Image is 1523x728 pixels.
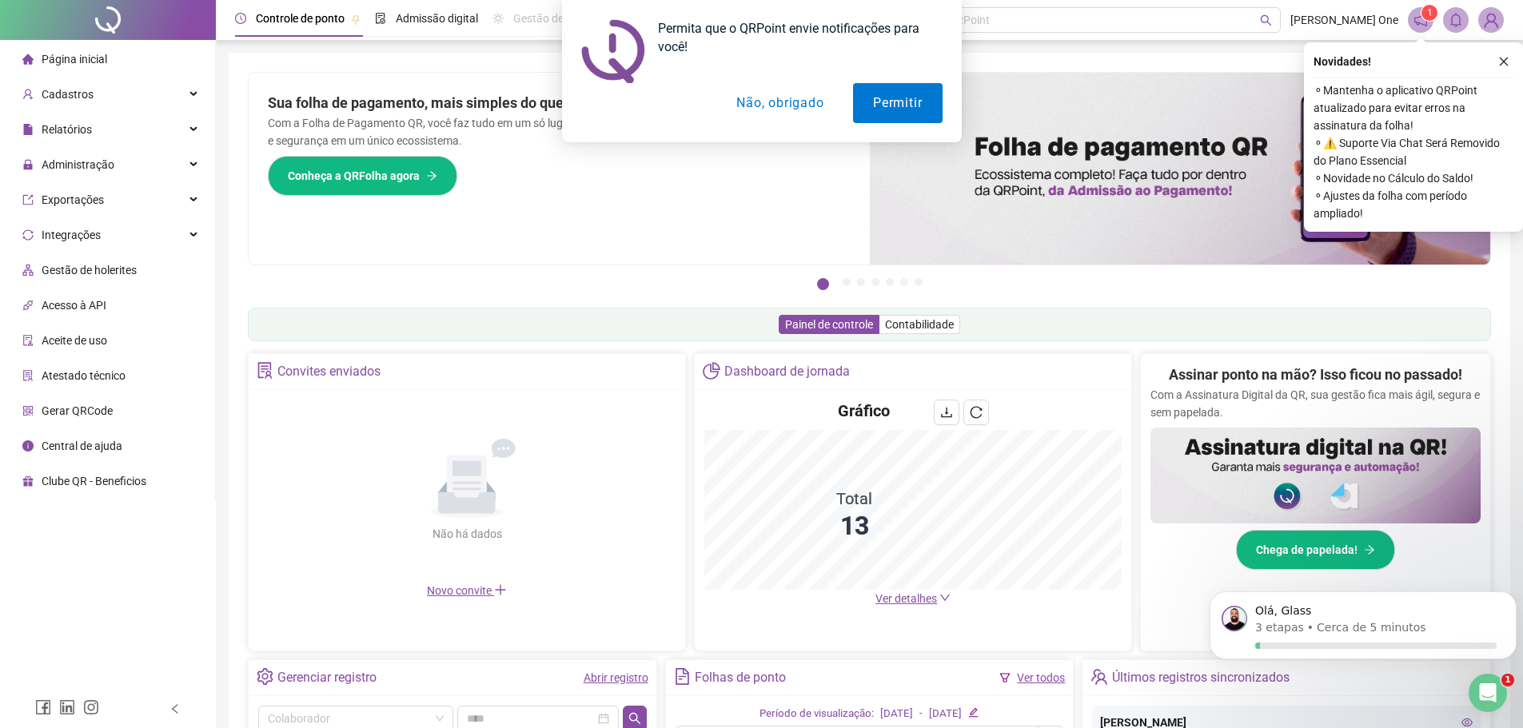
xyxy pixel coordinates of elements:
span: qrcode [22,405,34,416]
div: Últimos registros sincronizados [1112,664,1290,691]
span: Acesso à API [42,299,106,312]
button: 5 [886,278,894,286]
span: export [22,194,34,205]
div: Gerenciar registro [277,664,377,691]
span: Chega de papelada! [1256,541,1358,559]
span: audit [22,335,34,346]
span: plus [494,583,507,596]
button: 2 [843,278,851,286]
span: download [940,406,953,419]
span: eye [1461,717,1473,728]
div: Folhas de ponto [695,664,786,691]
h2: Assinar ponto na mão? Isso ficou no passado! [1169,364,1462,386]
span: filter [999,672,1011,683]
span: apartment [22,265,34,276]
span: api [22,300,34,311]
button: 6 [900,278,908,286]
span: search [628,712,641,725]
button: Chega de papelada! [1236,530,1395,570]
span: sync [22,229,34,241]
button: Permitir [853,83,942,123]
div: [DATE] [929,706,962,722]
iframe: Intercom notifications mensagem [1203,573,1523,685]
button: 4 [871,278,879,286]
span: Exportações [42,193,104,206]
span: solution [257,362,273,379]
button: Não, obrigado [716,83,843,123]
div: - [919,706,923,722]
span: Novo convite [427,584,507,597]
div: Convites enviados [277,358,381,385]
div: Não há dados [393,525,540,543]
span: Central de ajuda [42,440,122,452]
span: team [1090,668,1107,685]
span: file-text [674,668,691,685]
span: edit [968,707,979,718]
span: info-circle [22,440,34,452]
span: Conheça a QRFolha agora [288,167,420,185]
span: Atestado técnico [42,369,126,382]
img: notification icon [581,19,645,83]
span: arrow-right [426,170,437,181]
span: Ver detalhes [875,592,937,605]
span: down [939,592,951,603]
span: ⚬ ⚠️ Suporte Via Chat Será Removido do Plano Essencial [1314,134,1513,169]
div: Dashboard de jornada [724,358,850,385]
span: instagram [83,699,99,715]
div: [DATE] [880,706,913,722]
span: left [169,703,181,714]
span: Clube QR - Beneficios [42,475,146,487]
span: 1 [1501,674,1514,686]
button: 3 [857,278,865,286]
span: facebook [35,699,51,715]
span: reload [970,406,983,419]
iframe: Intercom live chat [1469,674,1507,712]
p: Com a Assinatura Digital da QR, sua gestão fica mais ágil, segura e sem papelada. [1150,386,1481,421]
button: 7 [915,278,923,286]
span: Painel de controle [785,318,873,331]
div: Permita que o QRPoint envie notificações para você! [645,19,943,56]
span: Integrações [42,229,101,241]
span: setting [257,668,273,685]
img: banner%2F8d14a306-6205-4263-8e5b-06e9a85ad873.png [870,73,1491,265]
img: banner%2F02c71560-61a6-44d4-94b9-c8ab97240462.png [1150,428,1481,523]
span: ⚬ Novidade no Cálculo do Saldo! [1314,169,1513,187]
span: Gerar QRCode [42,404,113,417]
span: Administração [42,158,114,171]
span: Gestão de holerites [42,264,137,276]
a: Abrir registro [584,671,648,684]
span: lock [22,159,34,170]
span: arrow-right [1364,544,1375,555]
button: Conheça a QRFolha agora [268,156,457,196]
span: Contabilidade [885,318,954,331]
span: linkedin [59,699,75,715]
h4: Gráfico [838,400,890,422]
span: pie-chart [703,362,720,379]
span: gift [22,475,34,487]
span: ⚬ Ajustes da folha com período ampliado! [1314,187,1513,222]
a: Ver todos [1017,671,1065,684]
span: solution [22,370,34,381]
button: 1 [817,278,829,290]
span: Aceite de uso [42,334,107,347]
a: Ver detalhes down [875,592,951,605]
div: Período de visualização: [760,706,874,722]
